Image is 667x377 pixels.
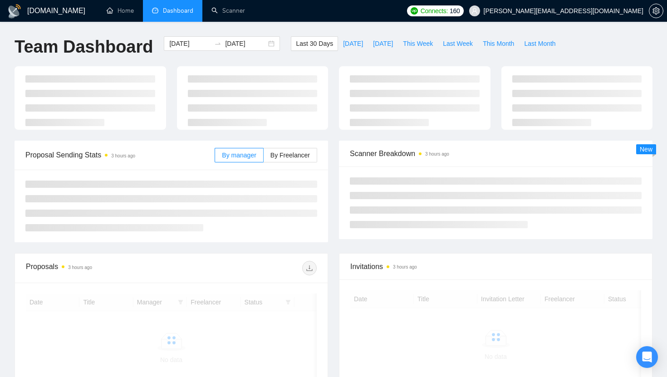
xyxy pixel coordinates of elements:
[270,152,310,159] span: By Freelancer
[338,36,368,51] button: [DATE]
[524,39,555,49] span: Last Month
[7,4,22,19] img: logo
[211,7,245,15] a: searchScanner
[421,6,448,16] span: Connects:
[350,148,642,159] span: Scanner Breakdown
[15,36,153,58] h1: Team Dashboard
[163,7,193,15] span: Dashboard
[225,39,266,49] input: End date
[343,39,363,49] span: [DATE]
[350,261,641,272] span: Invitations
[368,36,398,51] button: [DATE]
[214,40,221,47] span: swap-right
[291,36,338,51] button: Last 30 Days
[478,36,519,51] button: This Month
[425,152,449,157] time: 3 hours ago
[25,149,215,161] span: Proposal Sending Stats
[649,4,663,18] button: setting
[393,264,417,269] time: 3 hours ago
[403,39,433,49] span: This Week
[152,7,158,14] span: dashboard
[214,40,221,47] span: to
[398,36,438,51] button: This Week
[222,152,256,159] span: By manager
[471,8,478,14] span: user
[438,36,478,51] button: Last Week
[111,153,135,158] time: 3 hours ago
[649,7,663,15] a: setting
[296,39,333,49] span: Last 30 Days
[26,261,172,275] div: Proposals
[107,7,134,15] a: homeHome
[411,7,418,15] img: upwork-logo.png
[636,346,658,368] div: Open Intercom Messenger
[68,265,92,270] time: 3 hours ago
[443,39,473,49] span: Last Week
[169,39,211,49] input: Start date
[483,39,514,49] span: This Month
[640,146,652,153] span: New
[373,39,393,49] span: [DATE]
[450,6,460,16] span: 160
[519,36,560,51] button: Last Month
